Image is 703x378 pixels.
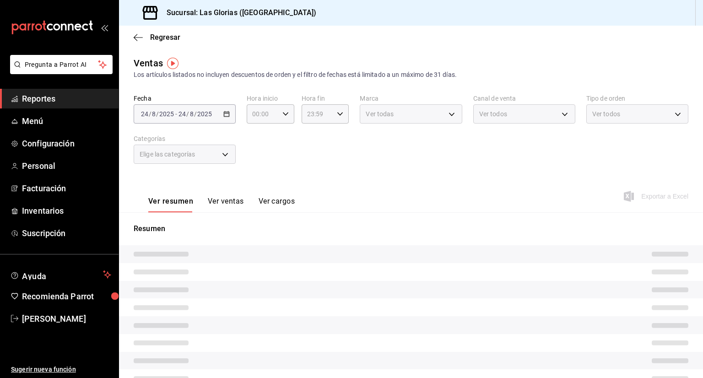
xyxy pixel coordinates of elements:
[11,365,111,374] span: Sugerir nueva función
[586,95,688,102] label: Tipo de orden
[360,95,462,102] label: Marca
[6,66,113,76] a: Pregunta a Parrot AI
[159,7,316,18] h3: Sucursal: Las Glorias ([GEOGRAPHIC_DATA])
[473,95,575,102] label: Canal de venta
[479,109,507,119] span: Ver todos
[22,92,111,105] span: Reportes
[149,110,151,118] span: /
[208,197,244,212] button: Ver ventas
[22,137,111,150] span: Configuración
[22,269,99,280] span: Ayuda
[141,110,149,118] input: --
[22,160,111,172] span: Personal
[22,115,111,127] span: Menú
[156,110,159,118] span: /
[22,227,111,239] span: Suscripción
[197,110,212,118] input: ----
[186,110,189,118] span: /
[101,24,108,31] button: open_drawer_menu
[159,110,174,118] input: ----
[247,95,294,102] label: Hora inicio
[140,150,195,159] span: Elige las categorías
[134,56,163,70] div: Ventas
[25,60,98,70] span: Pregunta a Parrot AI
[302,95,349,102] label: Hora fin
[175,110,177,118] span: -
[134,70,688,80] div: Los artículos listados no incluyen descuentos de orden y el filtro de fechas está limitado a un m...
[134,135,236,142] label: Categorías
[22,290,111,302] span: Recomienda Parrot
[22,205,111,217] span: Inventarios
[259,197,295,212] button: Ver cargos
[148,197,193,212] button: Ver resumen
[22,182,111,194] span: Facturación
[194,110,197,118] span: /
[592,109,620,119] span: Ver todos
[134,33,180,42] button: Regresar
[10,55,113,74] button: Pregunta a Parrot AI
[167,58,178,69] img: Tooltip marker
[148,197,295,212] div: navigation tabs
[189,110,194,118] input: --
[178,110,186,118] input: --
[366,109,394,119] span: Ver todas
[22,313,111,325] span: [PERSON_NAME]
[150,33,180,42] span: Regresar
[151,110,156,118] input: --
[134,95,236,102] label: Fecha
[134,223,688,234] p: Resumen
